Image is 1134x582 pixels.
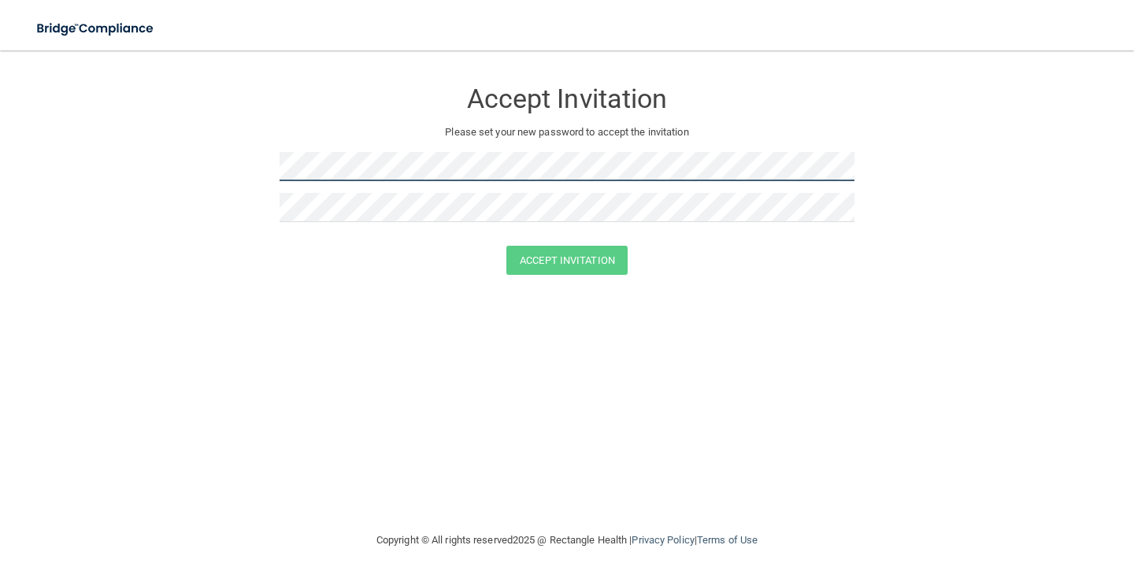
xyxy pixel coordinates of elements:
[862,471,1115,534] iframe: Drift Widget Chat Controller
[280,84,854,113] h3: Accept Invitation
[697,534,758,546] a: Terms of Use
[280,515,854,565] div: Copyright © All rights reserved 2025 @ Rectangle Health | |
[291,123,843,142] p: Please set your new password to accept the invitation
[506,246,628,275] button: Accept Invitation
[632,534,694,546] a: Privacy Policy
[24,13,169,45] img: bridge_compliance_login_screen.278c3ca4.svg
